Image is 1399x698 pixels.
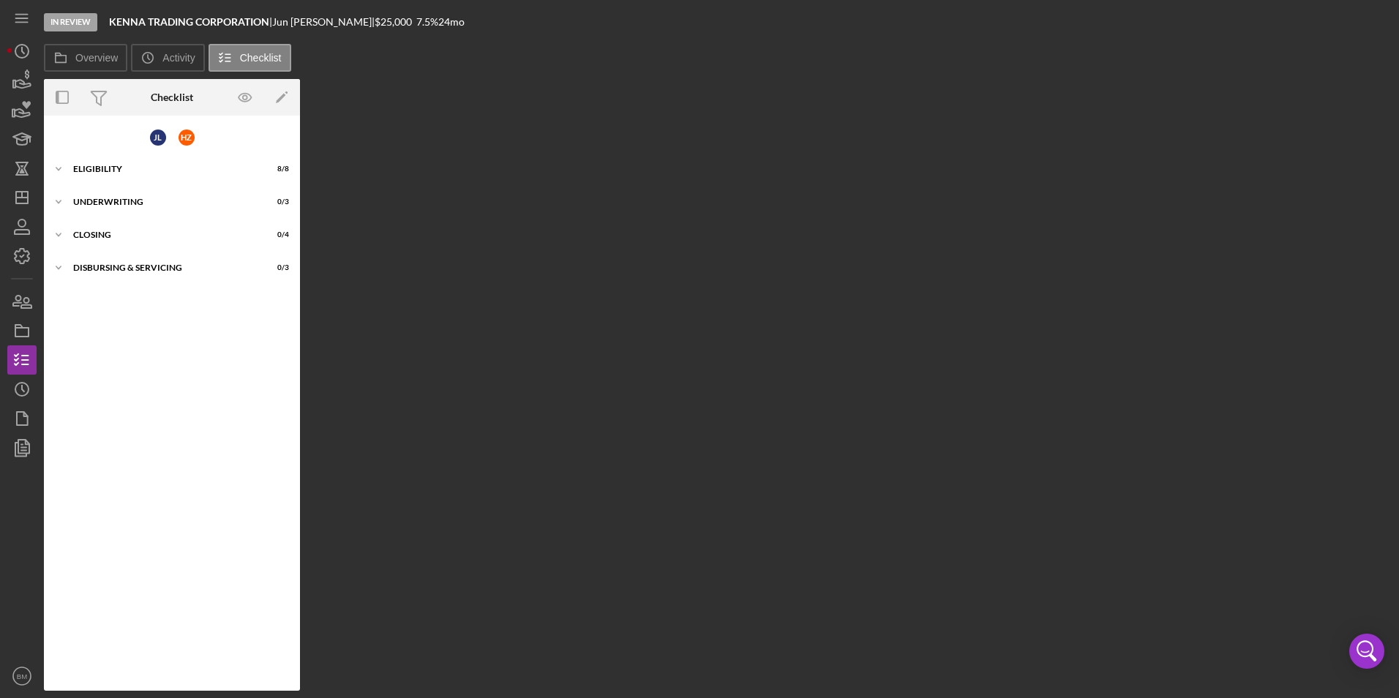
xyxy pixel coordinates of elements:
[109,15,269,28] b: KENNA TRADING CORPORATION
[263,263,289,272] div: 0 / 3
[131,44,204,72] button: Activity
[7,661,37,691] button: BM
[263,165,289,173] div: 8 / 8
[44,13,97,31] div: In Review
[272,16,375,28] div: Jun [PERSON_NAME] |
[150,130,166,146] div: J L
[263,198,289,206] div: 0 / 3
[1349,634,1384,669] div: Open Intercom Messenger
[73,263,252,272] div: Disbursing & Servicing
[75,52,118,64] label: Overview
[209,44,291,72] button: Checklist
[263,230,289,239] div: 0 / 4
[151,91,193,103] div: Checklist
[44,44,127,72] button: Overview
[73,230,252,239] div: Closing
[375,15,412,28] span: $25,000
[162,52,195,64] label: Activity
[73,198,252,206] div: Underwriting
[240,52,282,64] label: Checklist
[438,16,465,28] div: 24 mo
[17,672,27,680] text: BM
[179,130,195,146] div: H Z
[109,16,272,28] div: |
[73,165,252,173] div: Eligibility
[416,16,438,28] div: 7.5 %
